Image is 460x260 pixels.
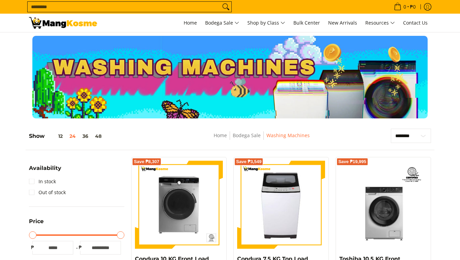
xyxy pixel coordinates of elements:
img: Condura 10 KG Front Load Combo Inverter Washing Machine (Premium) [135,161,223,249]
button: 12 [45,133,66,139]
a: Contact Us [400,14,431,32]
span: Save ₱3,549 [236,160,262,164]
span: Availability [29,165,61,171]
span: Save ₱19,995 [338,160,366,164]
a: Bodega Sale [233,132,261,139]
a: Out of stock [29,187,66,198]
a: New Arrivals [325,14,361,32]
span: Resources [365,19,395,27]
button: 24 [66,133,79,139]
nav: Main Menu [104,14,431,32]
a: Washing Machines [266,132,310,139]
a: In stock [29,176,56,187]
span: • [392,3,418,11]
summary: Open [29,165,61,176]
span: Save ₱8,307 [134,160,159,164]
h5: Show [29,133,105,140]
a: Home [180,14,200,32]
span: Contact Us [403,19,428,26]
a: Resources [362,14,398,32]
span: Shop by Class [247,19,285,27]
span: New Arrivals [328,19,357,26]
span: Bodega Sale [205,19,239,27]
button: Search [220,2,231,12]
img: Washing Machines l Mang Kosme: Home Appliances Warehouse Sale Partner [29,17,97,29]
a: Home [214,132,227,139]
span: Home [184,19,197,26]
span: Price [29,219,44,224]
span: Bulk Center [293,19,320,26]
a: Bodega Sale [202,14,243,32]
span: 0 [402,4,407,9]
span: ₱ [77,244,83,251]
button: 36 [79,133,92,139]
summary: Open [29,219,44,229]
a: Shop by Class [244,14,289,32]
span: ₱ [29,244,36,251]
nav: Breadcrumbs [164,131,359,147]
img: condura-7.5kg-topload-non-inverter-washing-machine-class-c-full-view-mang-kosme [240,161,322,249]
img: Toshiba 10.5 KG Front Load Inverter Washing Machine (Class A) [339,161,427,249]
button: 48 [92,133,105,139]
a: Bulk Center [290,14,323,32]
span: ₱0 [409,4,417,9]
